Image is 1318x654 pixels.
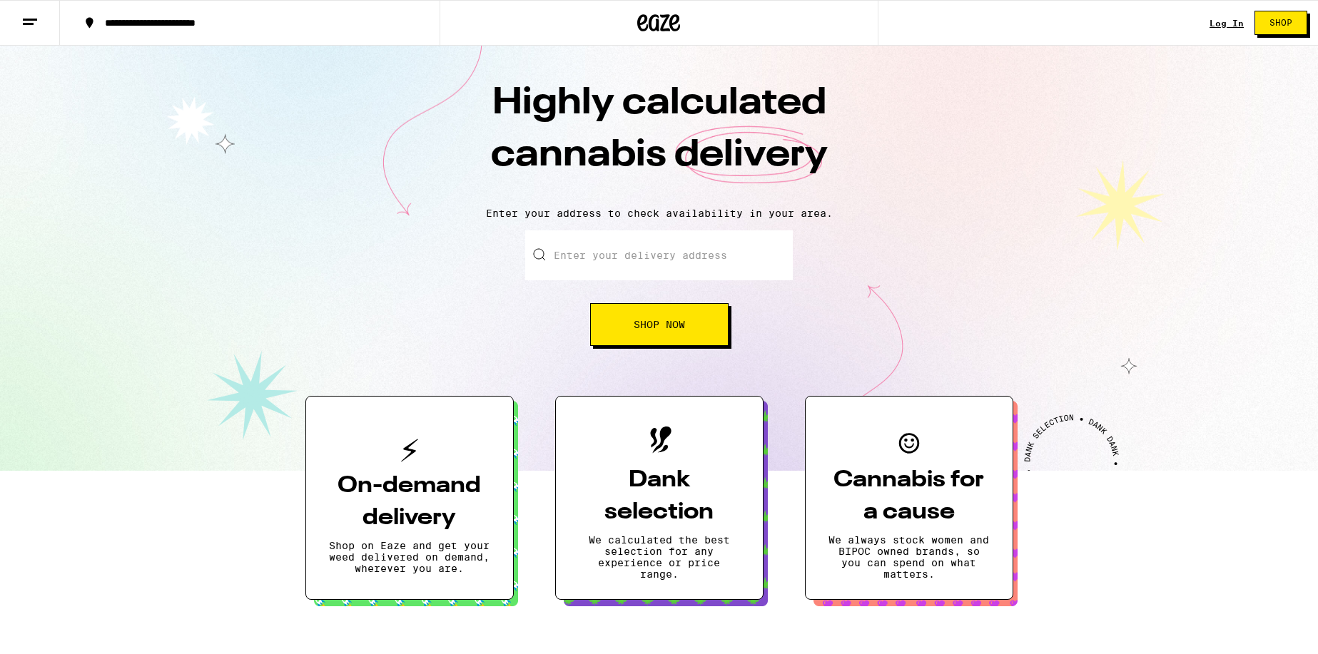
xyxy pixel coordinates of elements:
[579,534,740,580] p: We calculated the best selection for any experience or price range.
[329,470,490,534] h3: On-demand delivery
[1269,19,1292,27] span: Shop
[329,540,490,574] p: Shop on Eaze and get your weed delivered on demand, wherever you are.
[555,396,764,600] button: Dank selectionWe calculated the best selection for any experience or price range.
[805,396,1013,600] button: Cannabis for a causeWe always stock women and BIPOC owned brands, so you can spend on what matters.
[1254,11,1307,35] button: Shop
[579,464,740,528] h3: Dank selection
[525,230,793,280] input: Enter your delivery address
[14,208,1304,219] p: Enter your address to check availability in your area.
[305,396,514,600] button: On-demand deliveryShop on Eaze and get your weed delivered on demand, wherever you are.
[1210,19,1244,28] a: Log In
[410,78,909,196] h1: Highly calculated cannabis delivery
[1244,11,1318,35] a: Shop
[828,464,990,528] h3: Cannabis for a cause
[634,320,685,329] span: Shop Now
[590,303,729,346] button: Shop Now
[828,534,990,580] p: We always stock women and BIPOC owned brands, so you can spend on what matters.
